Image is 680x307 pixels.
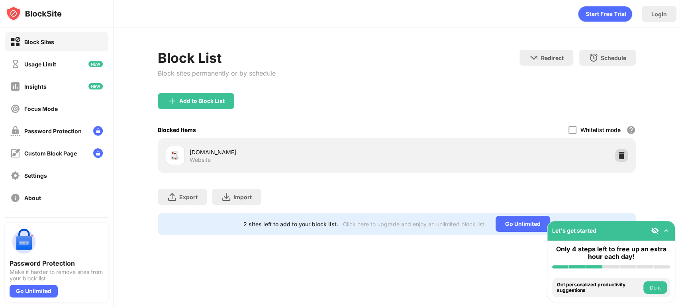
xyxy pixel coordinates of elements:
[578,6,632,22] div: animation
[24,172,47,179] div: Settings
[179,98,225,104] div: Add to Block List
[651,11,667,17] div: Login
[643,281,667,294] button: Do it
[10,37,20,47] img: block-on.svg
[24,83,47,90] div: Insights
[6,6,62,21] img: logo-blocksite.svg
[10,193,20,203] img: about-off.svg
[24,194,41,201] div: About
[552,227,596,234] div: Let's get started
[93,126,103,136] img: lock-menu.svg
[158,126,196,133] div: Blocked Items
[10,82,20,91] img: insights-off.svg
[24,150,77,157] div: Custom Block Page
[93,148,103,158] img: lock-menu.svg
[88,61,103,67] img: new-icon.svg
[170,151,180,160] img: favicons
[24,128,82,134] div: Password Protection
[24,61,56,68] div: Usage Limit
[243,221,338,227] div: 2 sites left to add to your block list.
[190,148,397,156] div: [DOMAIN_NAME]
[10,285,58,297] div: Go Unlimited
[10,269,104,282] div: Make it harder to remove sites from your block list
[557,282,641,293] div: Get personalized productivity suggestions
[541,54,564,61] div: Redirect
[580,126,621,133] div: Whitelist mode
[190,156,211,163] div: Website
[10,126,20,136] img: password-protection-off.svg
[24,105,58,112] div: Focus Mode
[88,83,103,89] img: new-icon.svg
[10,59,20,69] img: time-usage-off.svg
[651,227,659,235] img: eye-not-visible.svg
[10,227,38,256] img: push-password-protection.svg
[10,259,104,267] div: Password Protection
[662,227,670,235] img: omni-setup-toggle.svg
[496,216,550,232] div: Go Unlimited
[10,104,20,114] img: focus-off.svg
[343,221,486,227] div: Click here to upgrade and enjoy an unlimited block list.
[179,194,198,200] div: Export
[601,54,626,61] div: Schedule
[24,39,54,45] div: Block Sites
[158,69,276,77] div: Block sites permanently or by schedule
[233,194,252,200] div: Import
[10,148,20,158] img: customize-block-page-off.svg
[158,50,276,66] div: Block List
[10,171,20,181] img: settings-off.svg
[552,245,670,260] div: Only 4 steps left to free up an extra hour each day!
